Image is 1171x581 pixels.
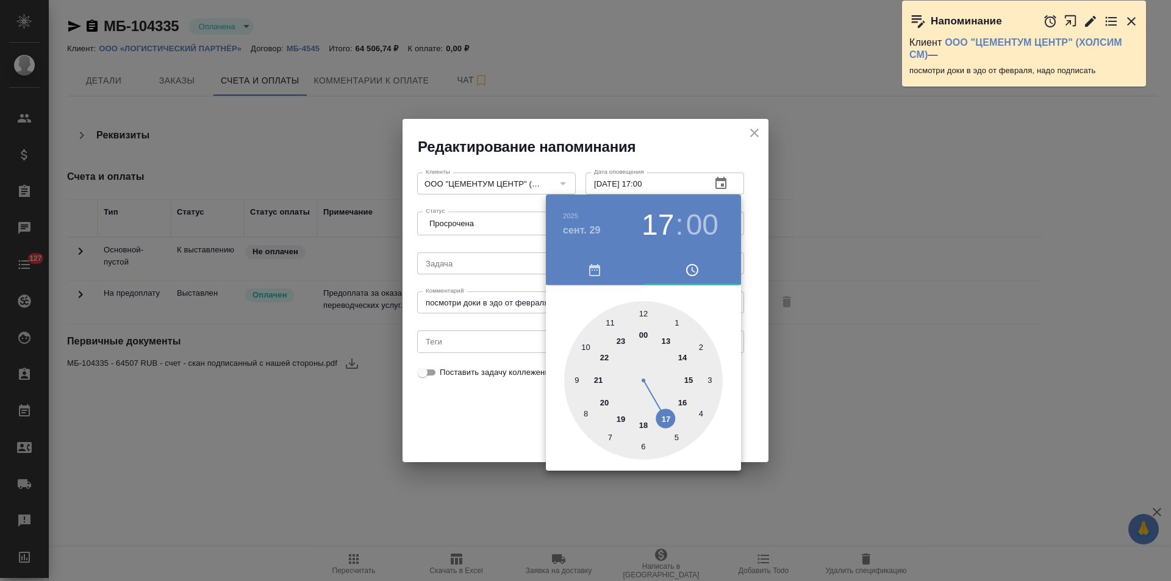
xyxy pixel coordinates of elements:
[1083,14,1098,29] button: Редактировать
[642,208,674,242] button: 17
[1043,14,1058,29] button: Отложить
[563,223,601,238] button: сент. 29
[909,37,1139,61] p: Клиент —
[686,208,718,242] button: 00
[909,37,1122,60] a: ООО "ЦЕМЕНТУМ ЦЕНТР" (ХОЛСИМ СМ)
[563,212,578,219] button: 2025
[1064,8,1078,34] button: Открыть в новой вкладке
[1124,14,1139,29] button: Закрыть
[1104,14,1119,29] button: Перейти в todo
[675,208,683,242] h3: :
[909,65,1139,77] p: посмотри доки в эдо от февраля, надо подписать
[931,15,1002,27] p: Напоминание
